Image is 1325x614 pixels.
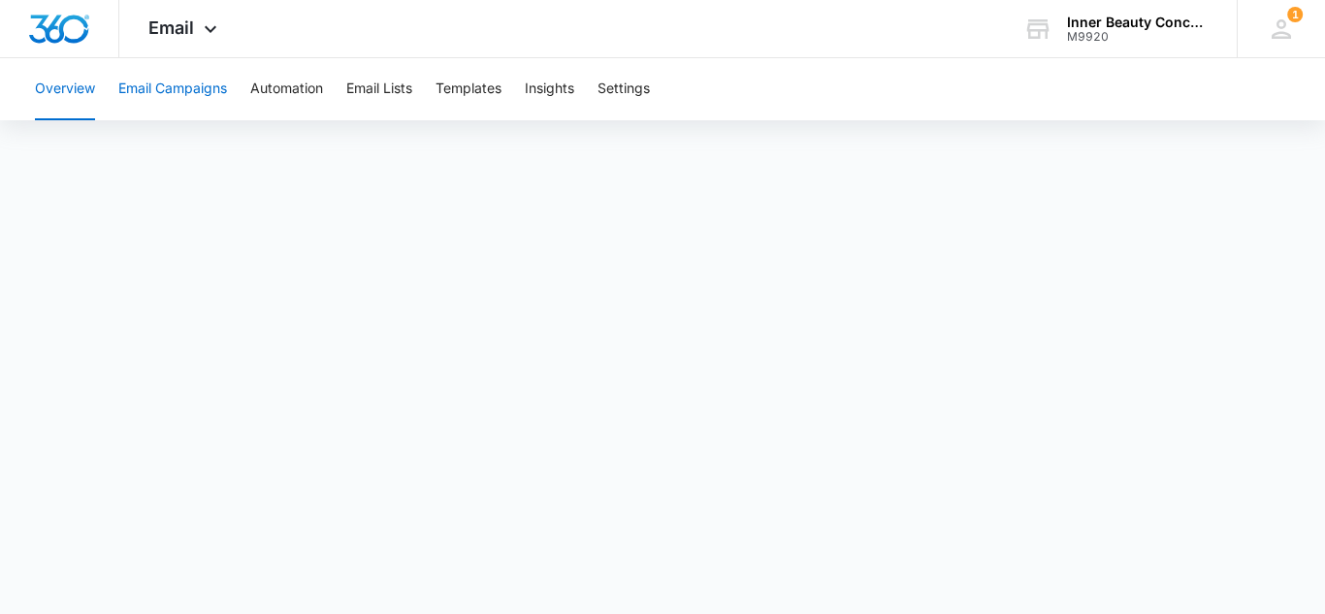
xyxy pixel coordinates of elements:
[1287,7,1303,22] span: 1
[118,58,227,120] button: Email Campaigns
[525,58,574,120] button: Insights
[1067,15,1209,30] div: account name
[436,58,501,120] button: Templates
[148,17,194,38] span: Email
[1287,7,1303,22] div: notifications count
[250,58,323,120] button: Automation
[598,58,650,120] button: Settings
[35,58,95,120] button: Overview
[1067,30,1209,44] div: account id
[346,58,412,120] button: Email Lists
